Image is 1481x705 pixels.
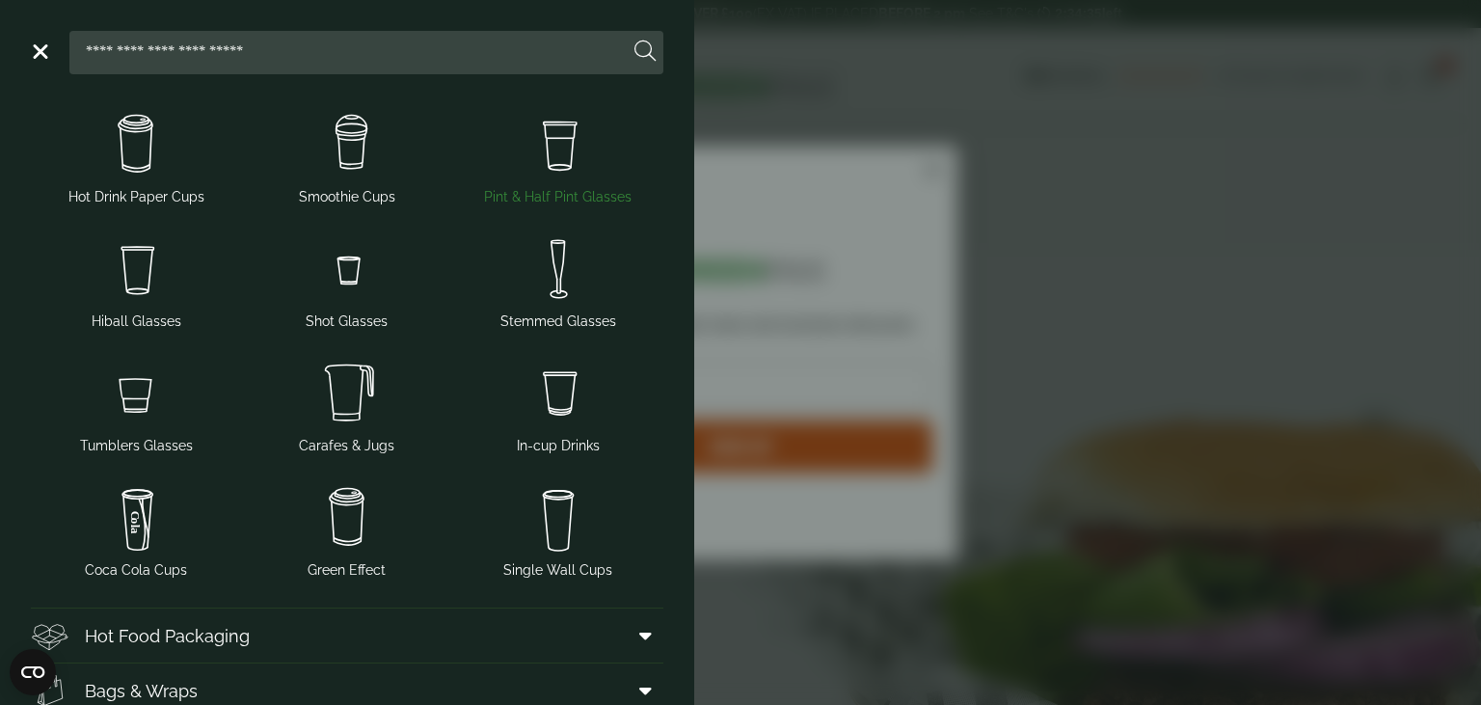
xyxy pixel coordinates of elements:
a: Tumblers Glasses [39,351,234,460]
a: Green Effect [250,475,445,584]
a: Hot Food Packaging [31,609,663,663]
span: Shot Glasses [306,312,388,332]
a: Hiball Glasses [39,227,234,336]
span: Green Effect [308,560,386,581]
img: JugsNcaraffes.svg [250,355,445,432]
span: Carafes & Jugs [299,436,394,456]
span: Hiball Glasses [92,312,181,332]
span: Hot Food Packaging [85,623,250,649]
img: PintNhalf_cup.svg [460,106,656,183]
a: Stemmed Glasses [460,227,656,336]
a: Single Wall Cups [460,475,656,584]
img: Stemmed_glass.svg [460,230,656,308]
img: Shot_glass.svg [250,230,445,308]
img: Incup_drinks.svg [460,355,656,432]
a: Carafes & Jugs [250,351,445,460]
img: Hiball.svg [39,230,234,308]
a: Hot Drink Paper Cups [39,102,234,211]
span: Hot Drink Paper Cups [68,187,204,207]
span: In-cup Drinks [517,436,600,456]
button: Open CMP widget [10,649,56,695]
a: In-cup Drinks [460,351,656,460]
span: Single Wall Cups [503,560,612,581]
a: Smoothie Cups [250,102,445,211]
span: Coca Cola Cups [85,560,187,581]
a: Pint & Half Pint Glasses [460,102,656,211]
span: Smoothie Cups [299,187,395,207]
span: Stemmed Glasses [500,312,616,332]
img: cola.svg [39,479,234,556]
img: Deli_box.svg [31,616,69,655]
img: Tumbler_glass.svg [39,355,234,432]
a: Coca Cola Cups [39,475,234,584]
a: Shot Glasses [250,227,445,336]
span: Tumblers Glasses [80,436,193,456]
span: Pint & Half Pint Glasses [484,187,632,207]
span: Bags & Wraps [85,678,198,704]
img: Smoothie_cups.svg [250,106,445,183]
img: HotDrink_paperCup.svg [39,106,234,183]
img: plain-soda-cup.svg [460,479,656,556]
img: HotDrink_paperCup.svg [250,479,445,556]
